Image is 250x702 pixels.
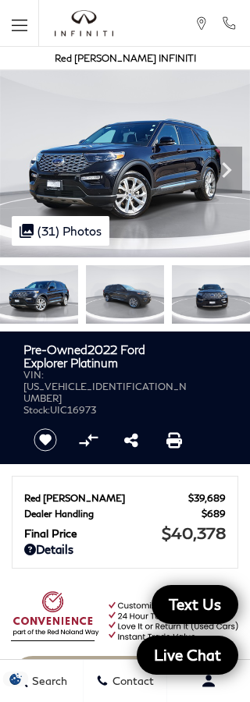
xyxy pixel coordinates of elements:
[161,594,229,614] span: Text Us
[211,147,242,193] div: Next
[28,427,62,452] button: Save vehicle
[23,342,87,356] strong: Pre-Owned
[124,431,138,449] a: Share this Pre-Owned 2022 Ford Explorer Platinum
[188,492,226,504] span: $39,689
[162,523,226,542] span: $40,378
[77,428,100,452] button: Compare vehicle
[109,675,154,688] span: Contact
[152,585,238,624] a: Text Us
[55,52,196,64] a: Red [PERSON_NAME] INFINITI
[23,404,50,416] span: Stock:
[24,508,226,519] a: Dealer Handling $689
[24,526,162,540] span: Final Price
[167,661,250,700] button: Open user profile menu
[146,645,229,665] span: Live Chat
[23,343,188,369] h1: 2022 Ford Explorer Platinum
[23,369,44,381] span: VIN:
[137,636,238,675] a: Live Chat
[55,10,113,37] a: infiniti
[12,216,109,246] div: (31) Photos
[24,542,226,556] a: Details
[86,265,164,324] img: Used 2022 Agate Black Metallic Ford Platinum image 2
[24,492,226,504] a: Red [PERSON_NAME] $39,689
[50,404,96,416] span: UIC16973
[24,492,188,504] span: Red [PERSON_NAME]
[24,523,226,542] a: Final Price $40,378
[221,16,237,30] a: Call Red Noland INFINITI
[172,265,250,324] img: Used 2022 Agate Black Metallic Ford Platinum image 3
[28,675,67,688] span: Search
[11,656,239,700] a: Start Your Deal
[55,10,113,37] img: INFINITI
[24,508,202,519] span: Dealer Handling
[202,508,226,519] span: $689
[166,431,182,449] a: Print this Pre-Owned 2022 Ford Explorer Platinum
[23,381,187,404] span: [US_VEHICLE_IDENTIFICATION_NUMBER]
